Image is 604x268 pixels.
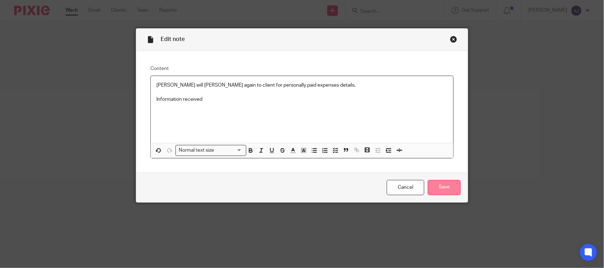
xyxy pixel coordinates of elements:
[156,82,448,89] p: [PERSON_NAME] will [PERSON_NAME] again to client for personally paid expenses details.
[176,145,246,156] div: Search for option
[387,180,424,195] a: Cancel
[450,36,457,43] div: Close this dialog window
[177,147,216,154] span: Normal text size
[156,96,448,103] p: Information received
[161,36,185,42] span: Edit note
[428,180,461,195] input: Save
[217,147,242,154] input: Search for option
[150,65,454,72] label: Content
